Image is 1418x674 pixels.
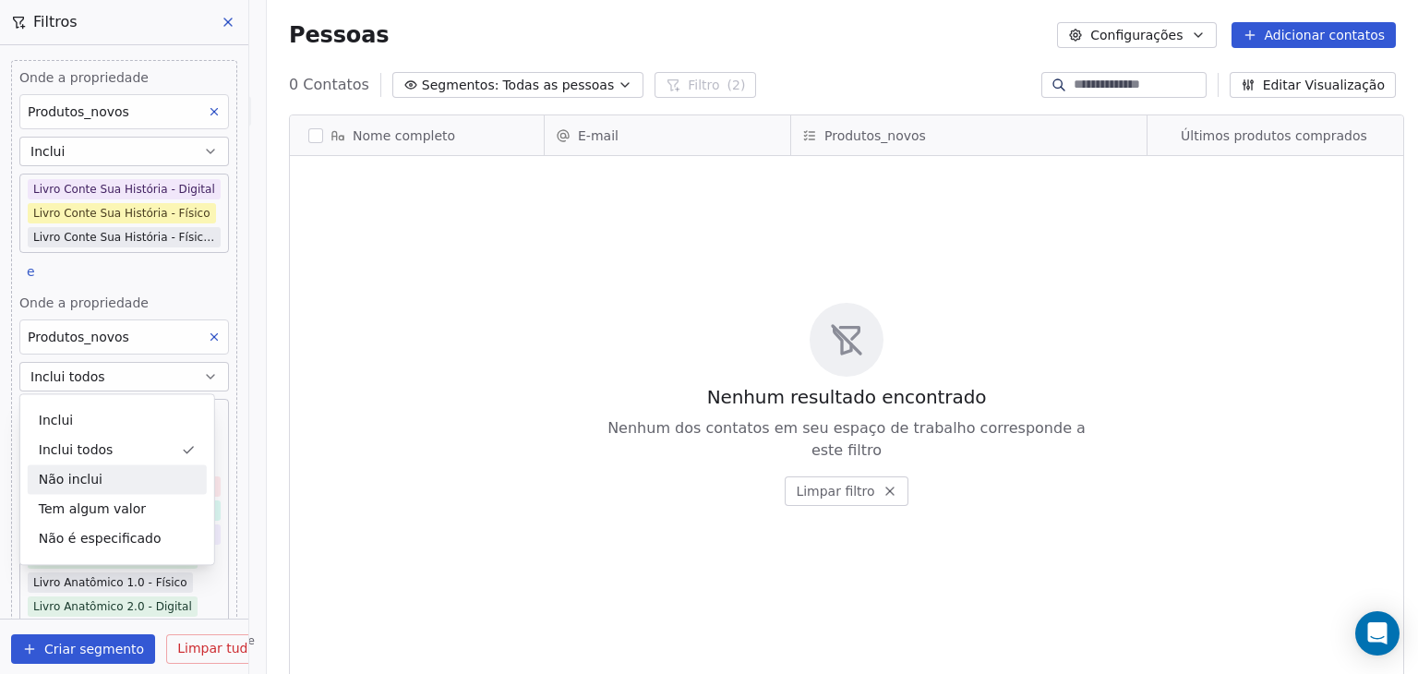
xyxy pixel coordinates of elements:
[39,472,102,487] font: Não inclui
[1355,611,1400,656] div: Abra o Intercom Messenger
[1181,128,1367,143] font: Últimos produtos comprados
[1232,22,1396,48] button: Adicionar contatos
[707,386,987,408] font: Nenhum resultado encontrado
[353,128,455,143] font: Nome completo
[545,115,790,155] div: E-mail
[1263,78,1385,92] font: Editar Visualização
[578,128,619,143] font: E-mail
[1090,28,1183,42] font: Configurações
[607,419,1090,459] font: Nenhum dos contatos em seu espaço de trabalho corresponde a este filtro
[39,442,114,457] font: Inclui todos
[39,413,73,427] font: Inclui
[796,484,874,499] font: Limpar filtro
[39,501,146,516] font: Tem algum valor
[1265,28,1385,42] font: Adicionar contatos
[727,78,746,92] font: (2)
[39,531,162,546] font: Não é especificado
[502,78,614,92] font: Todas as pessoas
[20,405,214,553] div: Sugestões
[824,128,926,143] font: Produtos_novos
[289,22,389,48] font: Pessoas
[290,156,545,664] div: grade
[289,76,369,93] font: 0 Contatos
[785,476,907,506] button: Limpar filtro
[290,115,544,155] div: Nome completo
[688,78,719,92] font: Filtro
[655,72,756,98] button: Filtro(2)
[1230,72,1396,98] button: Editar Visualização
[791,115,1147,155] div: Produtos_novos
[422,78,499,92] font: Segmentos:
